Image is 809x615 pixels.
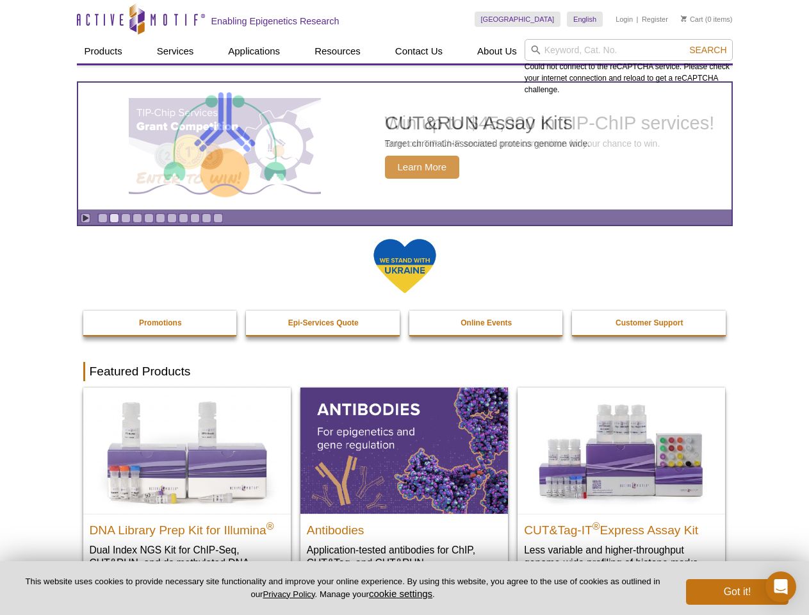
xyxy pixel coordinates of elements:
[300,388,508,582] a: All Antibodies Antibodies Application-tested antibodies for ChIP, CUT&Tag, and CUT&RUN.
[77,39,130,63] a: Products
[81,213,90,223] a: Toggle autoplay
[167,213,177,223] a: Go to slide 7
[246,311,401,335] a: Epi-Services Quote
[83,311,238,335] a: Promotions
[369,588,432,599] button: cookie settings
[220,39,288,63] a: Applications
[572,311,727,335] a: Customer Support
[20,576,665,600] p: This website uses cookies to provide necessary site functionality and improve your online experie...
[686,579,789,605] button: Got it!
[592,520,600,531] sup: ®
[156,213,165,223] a: Go to slide 6
[475,12,561,27] a: [GEOGRAPHIC_DATA]
[179,213,188,223] a: Go to slide 8
[373,238,437,295] img: We Stand With Ukraine
[461,318,512,327] strong: Online Events
[616,318,683,327] strong: Customer Support
[266,520,274,531] sup: ®
[83,388,291,513] img: DNA Library Prep Kit for Illumina
[637,12,639,27] li: |
[149,39,202,63] a: Services
[98,213,108,223] a: Go to slide 1
[616,15,633,24] a: Login
[288,318,359,327] strong: Epi-Services Quote
[525,39,733,61] input: Keyword, Cat. No.
[133,213,142,223] a: Go to slide 4
[83,388,291,594] a: DNA Library Prep Kit for Illumina DNA Library Prep Kit for Illumina® Dual Index NGS Kit for ChIP-...
[470,39,525,63] a: About Us
[689,45,726,55] span: Search
[213,213,223,223] a: Go to slide 11
[211,15,339,27] h2: Enabling Epigenetics Research
[83,362,726,381] h2: Featured Products
[765,571,796,602] div: Open Intercom Messenger
[524,518,719,537] h2: CUT&Tag-IT Express Assay Kit
[202,213,211,223] a: Go to slide 10
[567,12,603,27] a: English
[300,388,508,513] img: All Antibodies
[518,388,725,582] a: CUT&Tag-IT® Express Assay Kit CUT&Tag-IT®Express Assay Kit Less variable and higher-throughput ge...
[681,15,687,22] img: Your Cart
[90,518,284,537] h2: DNA Library Prep Kit for Illumina
[685,44,730,56] button: Search
[144,213,154,223] a: Go to slide 5
[307,39,368,63] a: Resources
[263,589,315,599] a: Privacy Policy
[388,39,450,63] a: Contact Us
[110,213,119,223] a: Go to slide 2
[681,15,703,24] a: Cart
[518,388,725,513] img: CUT&Tag-IT® Express Assay Kit
[121,213,131,223] a: Go to slide 3
[681,12,733,27] li: (0 items)
[642,15,668,24] a: Register
[525,39,733,95] div: Could not connect to the reCAPTCHA service. Please check your internet connection and reload to g...
[90,543,284,582] p: Dual Index NGS Kit for ChIP-Seq, CUT&RUN, and ds methylated DNA assays.
[139,318,182,327] strong: Promotions
[524,543,719,570] p: Less variable and higher-throughput genome-wide profiling of histone marks​.
[307,518,502,537] h2: Antibodies
[409,311,564,335] a: Online Events
[190,213,200,223] a: Go to slide 9
[307,543,502,570] p: Application-tested antibodies for ChIP, CUT&Tag, and CUT&RUN.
